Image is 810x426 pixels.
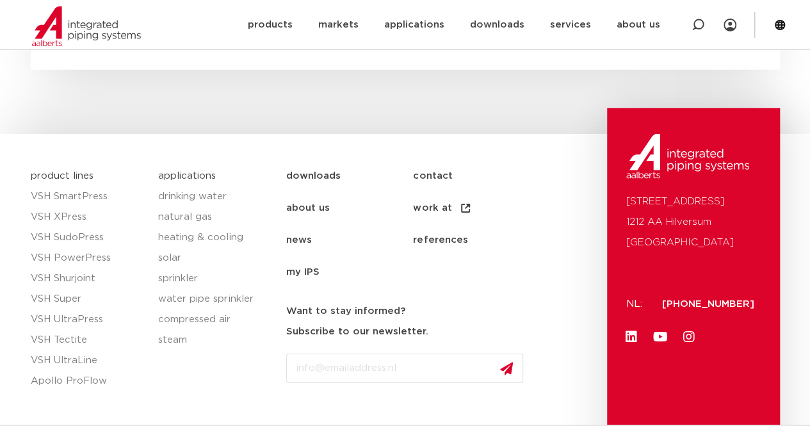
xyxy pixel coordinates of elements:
[286,327,428,336] font: Subscribe to our newsletter.
[158,248,273,268] a: solar
[158,309,273,330] a: compressed air
[31,294,81,304] font: VSH Super
[286,267,320,277] font: my IPS
[158,186,273,207] a: drinking water
[413,171,452,181] font: contact
[158,330,273,350] a: steam
[626,299,642,309] font: NL:
[31,376,107,386] font: Apollo ProFlow
[31,274,95,283] font: VSH Shurjoint
[286,160,413,192] a: downloads
[31,227,146,248] a: VSH SudoPress
[31,248,146,268] a: VSH PowerPress
[500,362,513,375] img: send.svg
[384,20,444,29] font: applications
[626,217,711,227] font: 1212 AA Hilversum
[31,315,103,324] font: VSH UltraPress
[31,371,146,391] a: Apollo ProFlow
[286,256,413,288] a: my IPS
[31,330,146,350] a: VSH Tectite
[31,350,146,371] a: VSH UltraLine
[286,235,312,245] font: news
[31,356,97,365] font: VSH UltraLine
[158,253,181,263] font: solar
[286,192,413,224] a: about us
[413,224,540,256] a: references
[31,335,87,345] font: VSH Tectite
[626,238,734,247] font: [GEOGRAPHIC_DATA]
[616,20,660,29] font: about us
[413,235,467,245] font: references
[158,227,273,248] a: heating & cooling
[158,289,273,309] a: water pipe sprinkler
[286,203,330,213] font: about us
[158,207,273,227] a: natural gas
[158,233,243,242] font: heating & cooling
[31,171,93,181] a: product lines
[31,186,146,207] a: VSH SmartPress
[413,160,540,192] a: contact
[31,289,146,309] a: VSH Super
[31,212,86,222] font: VSH XPress
[158,212,212,222] font: natural gas
[31,192,108,201] font: VSH SmartPress
[31,309,146,330] a: VSH UltraPress
[469,20,524,29] font: downloads
[413,203,451,213] font: work at
[247,20,292,29] font: products
[158,315,231,324] font: compressed air
[626,197,724,206] font: [STREET_ADDRESS]
[549,20,590,29] font: services
[158,335,187,345] font: steam
[286,160,601,288] nav: Menu
[286,224,413,256] a: news
[158,192,227,201] font: drinking water
[158,274,198,283] font: sprinkler
[413,192,540,224] a: work at
[158,171,216,181] a: applications
[158,294,253,304] font: water pipe sprinkler
[286,306,405,316] font: Want to stay informed?
[31,253,111,263] font: VSH PowerPress
[318,20,358,29] font: markets
[31,207,146,227] a: VSH XPress
[31,268,146,289] a: VSH Shurjoint
[31,233,104,242] font: VSH SudoPress
[286,171,341,181] font: downloads
[158,268,273,289] a: sprinkler
[662,299,754,309] a: [PHONE_NUMBER]
[286,354,523,383] input: info@emailaddress.nl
